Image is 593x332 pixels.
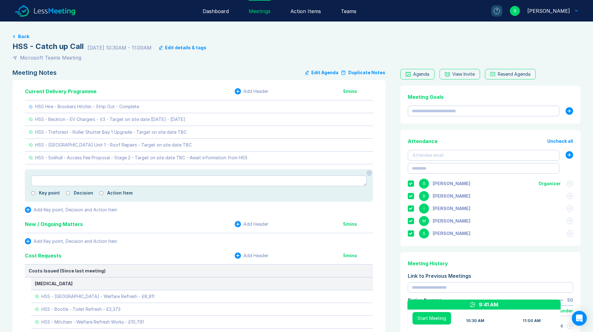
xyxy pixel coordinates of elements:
[510,6,520,16] div: G
[39,190,60,195] label: Key point
[107,190,133,195] label: Action Item
[243,89,268,94] div: Add Header
[87,44,152,51] div: [DATE] 10:30AM - 11:00AM
[25,238,117,244] button: Add Key point, Decision and Action Item
[572,311,587,326] div: Open Intercom Messenger
[341,69,385,76] button: Duplicate Notes
[433,219,470,224] div: Matthew Cooper
[25,252,61,259] div: Cost Requests
[479,301,498,308] div: 9:41 AM
[25,88,96,95] div: Current Delivery Programme
[547,139,573,144] button: Uncheck all
[408,93,573,101] div: Meeting Goals
[29,268,369,273] div: Costs Issued (Since last meeting)
[35,130,187,135] div: HSS - Treforest - Roller Shutter Bay 1 Upgrade - Target on site date TBC
[433,194,470,199] div: Debbie Coburn
[34,239,117,244] div: Add Key point, Decision and Action Item
[413,72,429,77] div: Agenda
[527,7,570,15] div: Gemma White
[243,253,268,258] div: Add Header
[35,104,139,109] div: HSS Hire - Brookers Hitchin - Strip Out - Complete
[343,222,373,227] div: 5 mins
[74,190,93,195] label: Decision
[305,69,338,76] button: Edit Agenda
[35,155,247,160] div: HSS - Solihull - Access Fee Proposal - Stage 2 - Target on site date TBC - Await information from...
[419,191,429,201] div: D
[419,179,429,189] div: G
[41,320,144,325] div: HSS - Mitcham - Welfare Refresh Works - £10,791
[485,69,536,79] button: Resend Agenda
[12,69,57,76] div: Meeting Notes
[25,207,117,213] button: Add Key point, Decision and Action Item
[35,117,185,122] div: HSS - Beckton - EV Chargers - V3 - Target on site date [DATE] - [DATE]
[498,72,530,77] div: Resend Agenda
[343,89,373,94] div: 5 mins
[408,298,442,303] div: Series Average
[433,231,470,236] div: Sandra Ulaszewski
[243,222,268,227] div: Add Header
[18,34,29,39] button: Back
[419,216,429,226] div: M
[20,54,81,61] div: Microsoft Teams Meeting
[25,220,83,228] div: New / Ongoing Matters
[539,181,561,186] div: Organizer
[466,318,484,323] div: 10:30 AM
[159,45,206,50] button: Edit details & tags
[235,221,268,227] button: Add Header
[41,294,154,299] div: HSS - [GEOGRAPHIC_DATA] - Welfare Refresh - £8,911
[523,318,541,323] div: 11:00 AM
[412,312,451,325] button: Start Meeting
[400,69,435,79] a: Agenda
[484,5,502,17] a: ?
[165,45,206,50] div: Edit details & tags
[419,204,429,214] div: I
[433,206,470,211] div: Iain Parnell
[452,72,475,77] div: View Invite
[408,137,438,145] div: Attendance
[440,69,480,79] button: View Invite
[567,298,573,303] div: 50
[235,253,268,259] button: Add Header
[12,34,581,39] a: Back
[343,253,373,258] div: 5 mins
[419,229,429,238] div: S
[41,307,120,312] div: HSS - Bootle - Toilet Refresh - £3,373
[35,281,369,286] div: [MEDICAL_DATA]
[408,260,573,267] div: Meeting History
[494,8,500,14] div: ?
[34,207,117,212] div: Add Key point, Decision and Action Item
[433,181,470,186] div: Gemma White
[235,88,268,94] button: Add Header
[12,41,84,51] div: HSS - Catch up Call
[408,272,573,280] div: Link to Previous Meetings
[35,142,192,147] div: HSS - [GEOGRAPHIC_DATA] Unit 1 - Roof Repairs - Target on site date TBC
